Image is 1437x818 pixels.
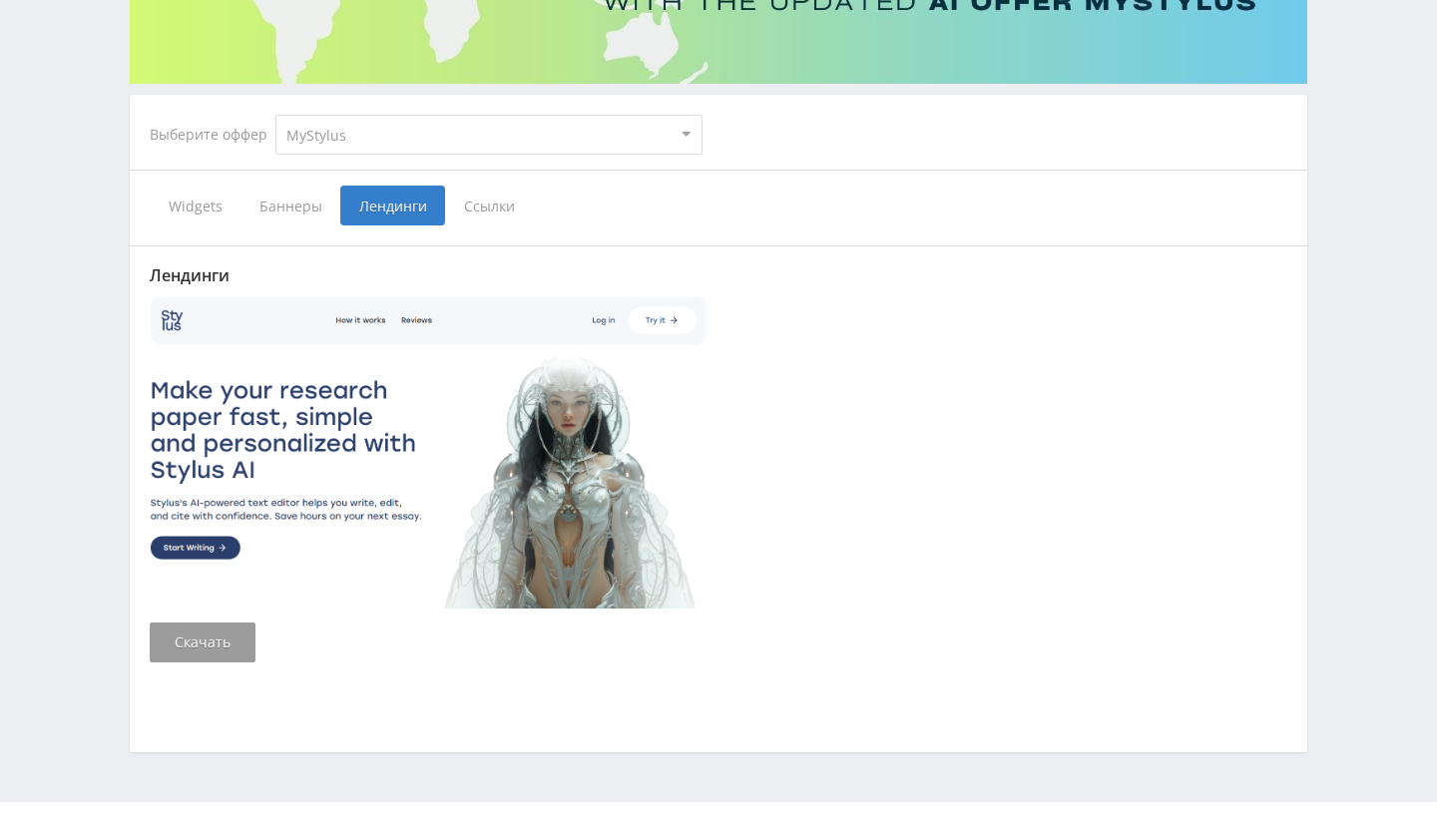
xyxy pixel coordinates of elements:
[150,294,709,609] img: stylus-land1.png
[150,622,255,662] a: Скачать
[240,186,340,225] span: Баннеры
[445,186,534,225] span: Ссылки
[150,186,240,225] span: Widgets
[340,186,445,225] span: Лендинги
[150,127,275,143] div: Выберите оффер
[150,266,1287,284] div: Лендинги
